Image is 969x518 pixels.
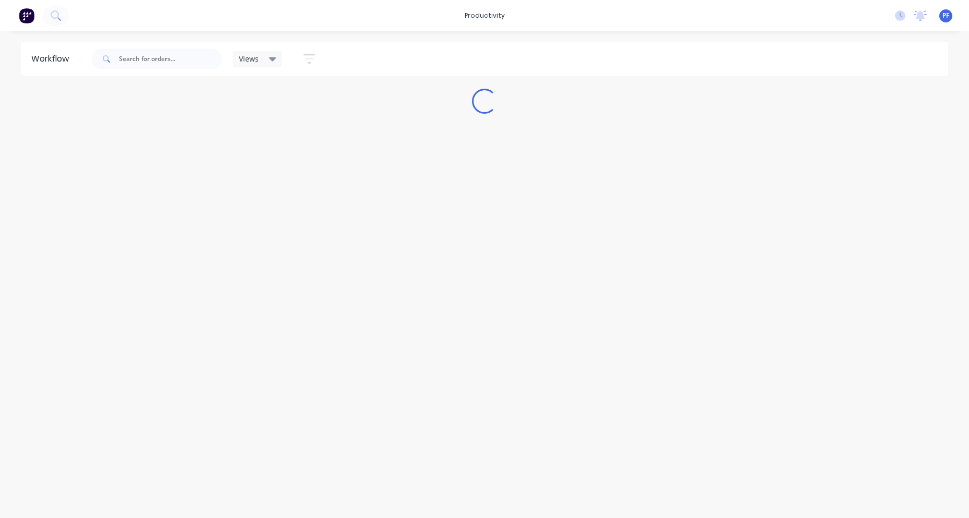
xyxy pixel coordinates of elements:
span: PF [942,11,949,20]
div: productivity [459,8,510,23]
img: Factory [19,8,34,23]
div: Workflow [31,53,74,65]
input: Search for orders... [119,49,222,69]
span: Views [239,53,259,64]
